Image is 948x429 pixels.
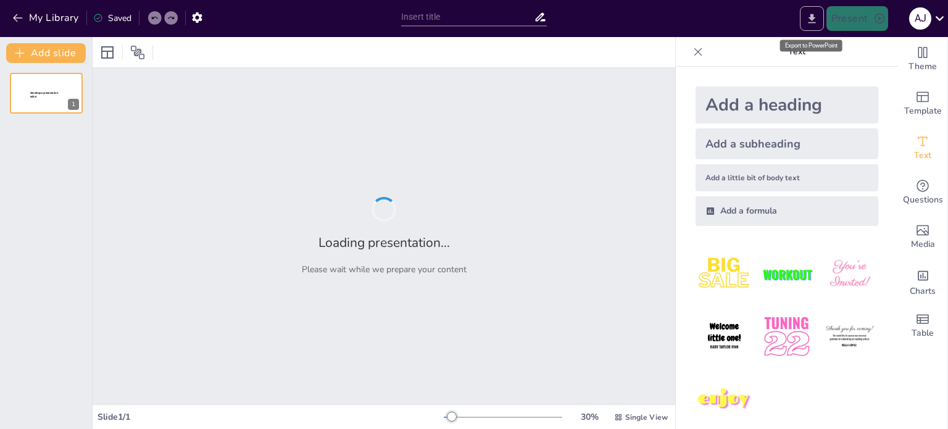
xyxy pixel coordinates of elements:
button: A J [909,6,931,31]
p: Please wait while we prepare your content [302,264,467,275]
span: Media [911,238,935,251]
span: Text [914,149,931,162]
span: Questions [903,193,943,207]
div: Add ready made slides [898,81,947,126]
span: Charts [910,285,936,298]
div: 1 [68,99,79,110]
img: 3.jpeg [821,246,878,303]
div: A J [909,7,931,30]
div: Slide 1 / 1 [98,411,444,423]
img: 7.jpeg [696,371,753,428]
span: Table [912,327,934,340]
span: Position [130,45,145,60]
div: Change the overall theme [898,37,947,81]
img: 5.jpeg [758,308,815,365]
div: 30 % [575,411,604,423]
div: Add a little bit of body text [696,164,878,191]
span: Theme [908,60,937,73]
div: Add charts and graphs [898,259,947,304]
div: Get real-time input from your audience [898,170,947,215]
span: Single View [625,412,668,422]
h2: Loading presentation... [318,234,450,251]
div: Add a heading [696,86,878,123]
div: 1 [10,73,83,114]
button: My Library [9,8,84,28]
button: Export to PowerPoint [800,6,824,31]
div: Export to PowerPoint [780,40,842,51]
div: Add images, graphics, shapes or video [898,215,947,259]
div: Saved [93,12,131,24]
input: Insert title [401,8,534,26]
img: 2.jpeg [758,246,815,303]
button: Present [826,6,888,31]
div: Add a formula [696,196,878,226]
div: Add a table [898,304,947,348]
p: Text [708,37,886,67]
span: Sendsteps presentation editor [30,91,58,98]
img: 4.jpeg [696,308,753,365]
div: Add a subheading [696,128,878,159]
div: Add text boxes [898,126,947,170]
img: 1.jpeg [696,246,753,303]
div: Layout [98,43,117,62]
button: Add slide [6,43,86,63]
img: 6.jpeg [821,308,878,365]
span: Template [904,104,942,118]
